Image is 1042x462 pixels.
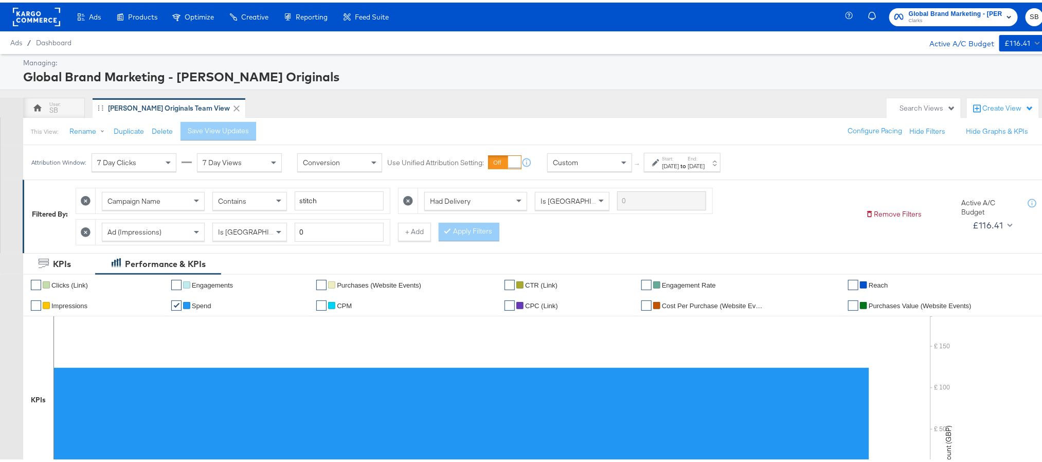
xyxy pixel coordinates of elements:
[337,299,352,307] span: CPM
[688,153,705,159] label: End:
[617,189,706,208] input: Enter a search term
[900,101,956,111] div: Search Views
[107,194,160,203] span: Campaign Name
[128,10,157,19] span: Products
[108,101,230,111] div: [PERSON_NAME] Originals Team View
[966,124,1028,134] button: Hide Graphs & KPIs
[541,194,619,203] span: Is [GEOGRAPHIC_DATA]
[869,299,972,307] span: Purchases Value (Website Events)
[303,155,340,165] span: Conversion
[679,159,688,167] strong: to
[505,277,515,288] a: ✔
[525,299,558,307] span: CPC (Link)
[337,279,421,287] span: Purchases (Website Events)
[505,298,515,308] a: ✔
[23,56,1041,65] div: Managing:
[919,32,994,48] div: Active A/C Budget
[31,277,41,288] a: ✔
[525,279,558,287] span: CTR (Link)
[31,156,86,164] div: Attribution Window:
[36,36,71,44] a: Dashboard
[909,124,945,134] button: Hide Filters
[295,220,384,239] input: Enter a number
[355,10,389,19] span: Feed Suite
[97,155,136,165] span: 7 Day Clicks
[31,125,58,133] div: This View:
[23,65,1041,83] div: Global Brand Marketing - [PERSON_NAME] Originals
[49,103,58,113] div: SB
[430,194,471,203] span: Had Delivery
[398,220,431,239] button: + Add
[968,215,1015,231] button: £116.41
[62,120,116,138] button: Rename
[840,119,909,138] button: Configure Pacing
[909,6,1002,17] span: Global Brand Marketing - [PERSON_NAME] Originals
[662,299,765,307] span: Cost Per Purchase (Website Events)
[192,279,233,287] span: Engagements
[31,393,46,402] div: KPIs
[553,155,578,165] span: Custom
[633,160,643,164] span: ↑
[848,298,858,308] a: ✔
[295,189,384,208] input: Enter a search term
[1004,34,1031,47] div: £116.41
[869,279,888,287] span: Reach
[51,279,88,287] span: Clicks (Link)
[53,256,71,268] div: KPIs
[32,207,68,217] div: Filtered By:
[171,277,182,288] a: ✔
[662,153,679,159] label: Start:
[22,36,36,44] span: /
[218,194,246,203] span: Contains
[973,215,1003,230] div: £116.41
[848,277,858,288] a: ✔
[641,277,652,288] a: ✔
[107,225,161,234] span: Ad (Impressions)
[125,256,206,268] div: Performance & KPIs
[866,207,922,217] button: Remove Filters
[961,196,1018,215] div: Active A/C Budget
[662,279,716,287] span: Engagement Rate
[171,298,182,308] a: ✔
[889,6,1018,24] button: Global Brand Marketing - [PERSON_NAME] OriginalsClarks
[982,101,1034,111] div: Create View
[218,225,297,234] span: Is [GEOGRAPHIC_DATA]
[51,299,87,307] span: Impressions
[316,277,327,288] a: ✔
[10,36,22,44] span: Ads
[241,10,268,19] span: Creative
[152,124,173,134] button: Delete
[114,124,144,134] button: Duplicate
[89,10,101,19] span: Ads
[31,298,41,308] a: ✔
[98,102,103,108] div: Drag to reorder tab
[641,298,652,308] a: ✔
[203,155,242,165] span: 7 Day Views
[185,10,214,19] span: Optimize
[909,14,1002,23] span: Clarks
[1030,9,1039,21] span: SB
[192,299,211,307] span: Spend
[296,10,328,19] span: Reporting
[387,155,484,165] label: Use Unified Attribution Setting:
[316,298,327,308] a: ✔
[688,159,705,168] div: [DATE]
[662,159,679,168] div: [DATE]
